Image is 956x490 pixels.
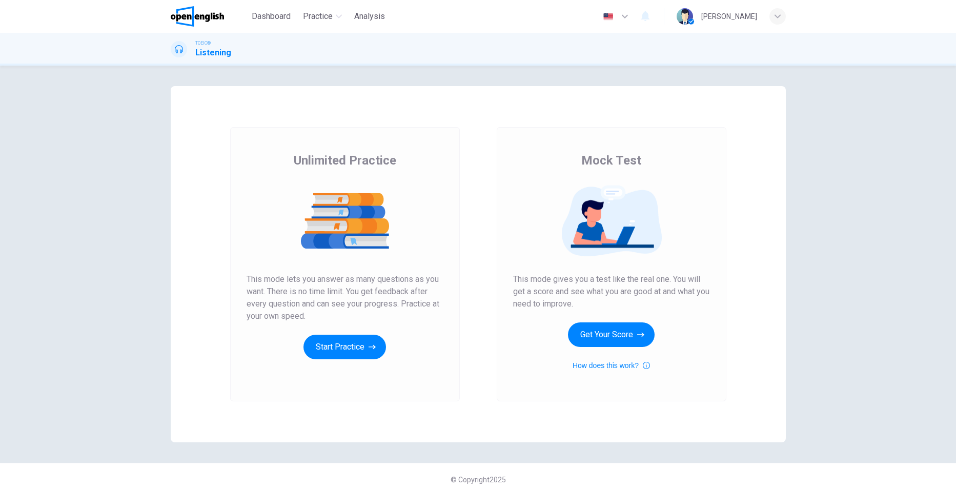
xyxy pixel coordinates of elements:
[252,10,291,23] span: Dashboard
[350,7,389,26] button: Analysis
[195,47,231,59] h1: Listening
[701,10,757,23] div: [PERSON_NAME]
[581,152,641,169] span: Mock Test
[247,273,443,322] span: This mode lets you answer as many questions as you want. There is no time limit. You get feedback...
[568,322,655,347] button: Get Your Score
[573,359,650,372] button: How does this work?
[248,7,295,26] button: Dashboard
[171,6,225,27] img: OpenEnglish logo
[513,273,710,310] span: This mode gives you a test like the real one. You will get a score and see what you are good at a...
[171,6,248,27] a: OpenEnglish logo
[294,152,396,169] span: Unlimited Practice
[195,39,211,47] span: TOEIC®
[299,7,346,26] button: Practice
[677,8,693,25] img: Profile picture
[602,13,615,21] img: en
[303,10,333,23] span: Practice
[303,335,386,359] button: Start Practice
[451,476,506,484] span: © Copyright 2025
[354,10,385,23] span: Analysis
